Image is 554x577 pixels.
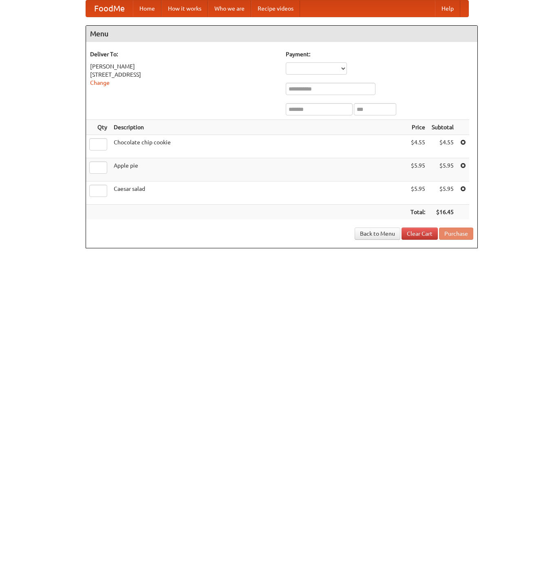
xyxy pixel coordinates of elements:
[439,228,473,240] button: Purchase
[110,181,407,205] td: Caesar salad
[402,228,438,240] a: Clear Cart
[110,135,407,158] td: Chocolate chip cookie
[435,0,460,17] a: Help
[90,62,278,71] div: [PERSON_NAME]
[355,228,400,240] a: Back to Menu
[133,0,161,17] a: Home
[428,158,457,181] td: $5.95
[407,205,428,220] th: Total:
[407,181,428,205] td: $5.95
[428,120,457,135] th: Subtotal
[208,0,251,17] a: Who we are
[251,0,300,17] a: Recipe videos
[428,205,457,220] th: $16.45
[407,158,428,181] td: $5.95
[428,135,457,158] td: $4.55
[407,120,428,135] th: Price
[86,0,133,17] a: FoodMe
[286,50,473,58] h5: Payment:
[161,0,208,17] a: How it works
[86,120,110,135] th: Qty
[110,120,407,135] th: Description
[110,158,407,181] td: Apple pie
[86,26,477,42] h4: Menu
[407,135,428,158] td: $4.55
[428,181,457,205] td: $5.95
[90,80,110,86] a: Change
[90,50,278,58] h5: Deliver To:
[90,71,278,79] div: [STREET_ADDRESS]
